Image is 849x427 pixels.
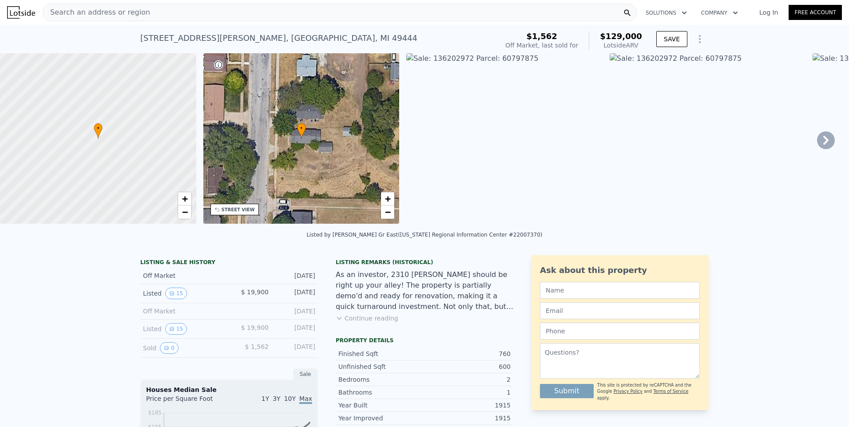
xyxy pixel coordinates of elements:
div: 600 [424,362,511,371]
span: $ 1,562 [245,343,269,350]
button: Submit [540,384,594,398]
span: − [385,206,391,217]
a: Zoom in [178,192,191,206]
div: Bathrooms [338,388,424,397]
div: • [297,123,306,138]
a: Free Account [789,5,842,20]
div: Listed by [PERSON_NAME] Gr East ([US_STATE] Regional Information Center #22007370) [306,232,542,238]
div: Listed [143,288,222,299]
div: STREET VIEW [222,206,255,213]
input: Phone [540,323,700,340]
div: • [94,123,103,138]
img: Sale: 136202972 Parcel: 60797875 [406,53,603,224]
div: LISTING & SALE HISTORY [140,259,318,268]
div: Year Improved [338,414,424,423]
button: View historical data [160,342,179,354]
div: Sale [293,368,318,380]
div: Off Market, last sold for [505,41,578,50]
button: Show Options [691,30,709,48]
div: Listing Remarks (Historical) [336,259,513,266]
div: Houses Median Sale [146,385,312,394]
div: This site is protected by reCAPTCHA and the Google and apply. [597,382,700,401]
input: Email [540,302,700,319]
button: Continue reading [336,314,398,323]
div: Unfinished Sqft [338,362,424,371]
span: 10Y [284,395,296,402]
button: Company [694,5,745,21]
a: Zoom out [178,206,191,219]
img: Sale: 136202972 Parcel: 60797875 [610,53,806,224]
a: Terms of Service [653,389,688,394]
input: Name [540,282,700,299]
tspan: $185 [148,410,162,416]
span: + [385,193,391,204]
div: 760 [424,349,511,358]
div: Off Market [143,271,222,280]
span: 1Y [262,395,269,402]
div: Ask about this property [540,264,700,277]
div: Property details [336,337,513,344]
div: Listed [143,323,222,335]
a: Log In [749,8,789,17]
span: − [182,206,187,217]
div: As an investor, 2310 [PERSON_NAME] should be right up your alley! The property is partially demo'... [336,269,513,312]
div: Year Built [338,401,424,410]
div: Off Market [143,307,222,316]
div: Price per Square Foot [146,394,229,408]
a: Zoom out [381,206,394,219]
a: Zoom in [381,192,394,206]
span: Max [299,395,312,404]
div: [DATE] [276,307,315,316]
button: SAVE [656,31,687,47]
div: [DATE] [276,288,315,299]
button: Solutions [639,5,694,21]
button: View historical data [165,323,187,335]
div: Lotside ARV [600,41,642,50]
span: 3Y [273,395,280,402]
div: [DATE] [276,323,315,335]
span: + [182,193,187,204]
div: 2 [424,375,511,384]
div: 1915 [424,401,511,410]
span: Search an address or region [43,7,150,18]
div: 1915 [424,414,511,423]
span: $1,562 [526,32,557,41]
button: View historical data [165,288,187,299]
div: [DATE] [276,342,315,354]
a: Privacy Policy [614,389,643,394]
span: $129,000 [600,32,642,41]
div: [DATE] [276,271,315,280]
div: 1 [424,388,511,397]
div: Sold [143,342,222,354]
span: • [94,124,103,132]
div: Bedrooms [338,375,424,384]
span: • [297,124,306,132]
span: $ 19,900 [241,289,269,296]
img: Lotside [7,6,35,19]
div: [STREET_ADDRESS][PERSON_NAME] , [GEOGRAPHIC_DATA] , MI 49444 [140,32,417,44]
span: $ 19,900 [241,324,269,331]
div: Finished Sqft [338,349,424,358]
